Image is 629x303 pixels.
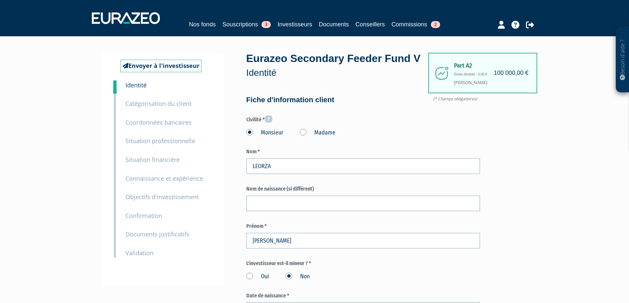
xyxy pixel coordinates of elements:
label: Madame [300,129,335,137]
small: Situation professionnelle [125,137,195,145]
small: Catégorisation du client [125,100,192,107]
label: Civilité * [246,115,480,124]
h6: Droits d'entrée : 0,00 € [454,73,527,76]
small: Identité [125,81,147,89]
a: Souscriptions3 [222,20,271,29]
a: Envoyer à l'investisseur [121,60,201,72]
small: Documents justificatifs [125,230,190,238]
span: 2 [431,21,440,28]
label: Date de naissance * [246,292,480,300]
label: Nom * [246,148,480,156]
small: Coordonnées bancaires [125,118,192,126]
div: Eurazeo Secondary Feeder Fund V [246,51,428,79]
small: Connaissance et expérience [125,174,203,182]
a: 1 [113,80,117,94]
h4: 100 000,00 € [494,70,528,76]
small: Situation financière [125,156,180,164]
a: Commissions2 [392,20,440,29]
small: Confirmation [125,212,162,220]
h4: Fiche d'information client [246,96,480,104]
label: Non [286,272,310,281]
a: Conseillers [356,20,385,29]
label: Prénom * [246,223,480,230]
label: Oui [246,272,269,281]
div: [PERSON_NAME] [428,53,537,93]
a: Documents [319,20,349,29]
span: Part A2 [454,62,527,69]
small: Objectifs d'investissement [125,193,199,201]
a: Investisseurs [277,20,312,29]
img: 1732889491-logotype_eurazeo_blanc_rvb.png [92,12,160,24]
a: Nos fonds [189,20,216,30]
p: Identité [246,66,428,79]
label: L'investisseur est-il mineur ? * [246,260,480,267]
label: Monsieur [246,129,283,137]
label: Nom de naissance (si différent) [246,185,480,193]
span: (* Champs obligatoires) [433,96,480,102]
span: 3 [262,21,271,28]
small: Validation [125,249,154,257]
p: Besoin d'aide ? [619,30,626,89]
